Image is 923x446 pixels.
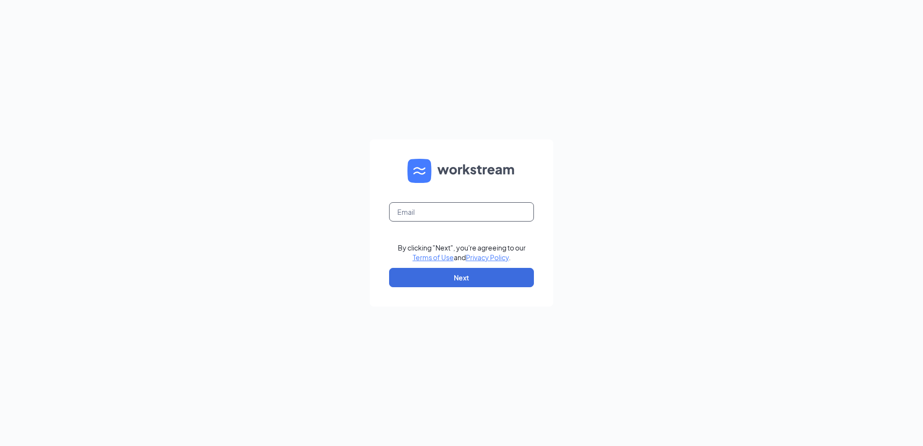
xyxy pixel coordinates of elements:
[389,268,534,287] button: Next
[466,253,509,262] a: Privacy Policy
[413,253,454,262] a: Terms of Use
[398,243,526,262] div: By clicking "Next", you're agreeing to our and .
[407,159,516,183] img: WS logo and Workstream text
[389,202,534,222] input: Email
